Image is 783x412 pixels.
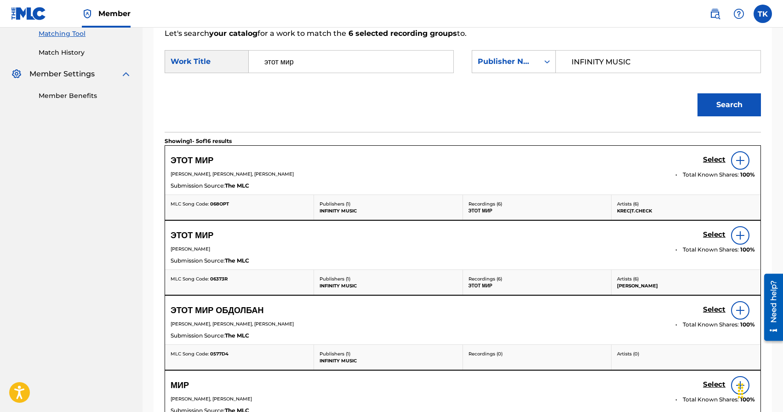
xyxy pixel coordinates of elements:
[617,282,755,289] p: [PERSON_NAME]
[683,171,740,179] span: Total Known Shares:
[740,171,755,179] span: 100 %
[320,357,457,364] p: INFINITY MUSIC
[171,380,189,391] h5: МИР
[171,276,209,282] span: MLC Song Code:
[469,350,606,357] p: Recordings ( 0 )
[469,200,606,207] p: Recordings ( 6 )
[210,351,229,357] span: 0577D4
[82,8,93,19] img: Top Rightsholder
[703,155,726,164] h5: Select
[320,282,457,289] p: INFINITY MUSIC
[469,207,606,214] p: ЭТОТ МИР
[617,275,755,282] p: Artists ( 6 )
[740,320,755,329] span: 100 %
[683,320,740,329] span: Total Known Shares:
[709,8,720,19] img: search
[683,246,740,254] span: Total Known Shares:
[703,380,726,389] h5: Select
[617,350,755,357] p: Artists ( 0 )
[209,29,257,38] strong: your catalog
[11,69,22,80] img: Member Settings
[757,270,783,344] iframe: Resource Center
[735,155,746,166] img: info
[683,395,740,404] span: Total Known Shares:
[469,282,606,289] p: ЭТОТ МИР
[171,396,252,402] span: [PERSON_NAME], [PERSON_NAME]
[171,201,209,207] span: MLC Song Code:
[171,257,225,265] span: Submission Source:
[171,332,225,340] span: Submission Source:
[120,69,131,80] img: expand
[210,276,228,282] span: 06373R
[225,332,249,340] span: The MLC
[733,377,748,405] div: Перетащить
[754,5,772,23] div: User Menu
[171,230,213,241] h5: ЭТОТ МИР
[346,29,457,38] strong: 6 selected recording groups
[320,207,457,214] p: INFINITY MUSIC
[171,155,213,166] h5: ЭТОТ МИР
[703,305,726,314] h5: Select
[617,207,755,214] p: KREC|T.CHECK
[740,246,755,254] span: 100 %
[39,29,131,39] a: Matching Tool
[210,201,229,207] span: 068OPT
[697,93,761,116] button: Search
[737,368,783,412] div: Виджет чата
[706,5,724,23] a: Public Search
[39,48,131,57] a: Match History
[98,8,131,19] span: Member
[735,230,746,241] img: info
[733,8,744,19] img: help
[225,257,249,265] span: The MLC
[320,275,457,282] p: Publishers ( 1 )
[171,182,225,190] span: Submission Source:
[171,351,209,357] span: MLC Song Code:
[703,230,726,239] h5: Select
[39,91,131,101] a: Member Benefits
[478,56,533,67] div: Publisher Name
[320,200,457,207] p: Publishers ( 1 )
[171,321,294,327] span: [PERSON_NAME], [PERSON_NAME], [PERSON_NAME]
[735,305,746,316] img: info
[469,275,606,282] p: Recordings ( 6 )
[165,137,232,145] p: Showing 1 - 5 of 16 results
[320,350,457,357] p: Publishers ( 1 )
[225,182,249,190] span: The MLC
[11,7,46,20] img: MLC Logo
[165,39,761,132] form: Search Form
[730,5,748,23] div: Help
[171,246,210,252] span: [PERSON_NAME]
[171,171,294,177] span: [PERSON_NAME], [PERSON_NAME], [PERSON_NAME]
[171,305,263,316] h5: ЭТОТ МИР ОБДОЛБАН
[617,200,755,207] p: Artists ( 6 )
[737,368,783,412] iframe: Chat Widget
[29,69,95,80] span: Member Settings
[165,28,761,39] p: Let's search for a work to match the to.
